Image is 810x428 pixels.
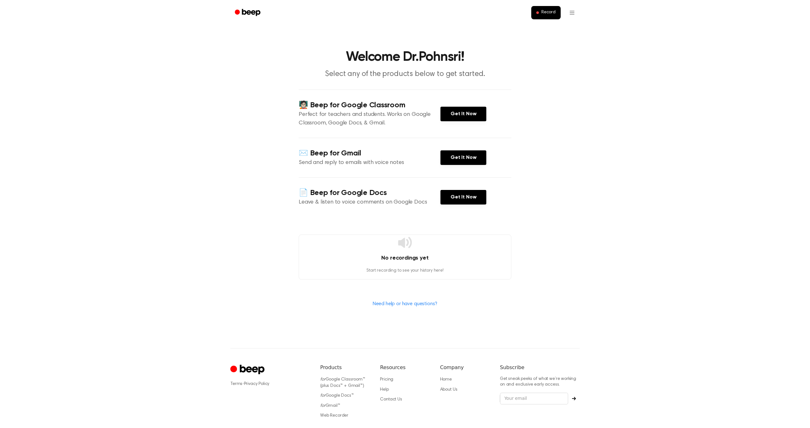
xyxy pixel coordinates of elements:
h4: 🧑🏻‍🏫 Beep for Google Classroom [299,100,440,110]
span: Record [541,10,556,16]
h6: Subscribe [500,364,580,371]
button: Subscribe [568,397,580,400]
i: for [320,393,326,398]
div: · [230,381,310,387]
a: Web Recorder [320,413,348,418]
i: for [320,377,326,382]
a: Privacy Policy [244,382,270,386]
a: Help [380,387,389,392]
p: Get sneak peeks of what we’re working on and exclusive early access. [500,376,580,387]
i: for [320,404,326,408]
h6: Company [440,364,490,371]
h6: Products [320,364,370,371]
a: forGmail™ [320,404,340,408]
h1: Welcome Dr.Pohnsri! [243,51,567,64]
a: Terms [230,382,242,386]
p: Start recording to see your history here! [299,267,511,274]
a: About Us [440,387,458,392]
a: Need help or have questions? [373,301,438,306]
a: Get It Now [440,150,486,165]
a: Cruip [230,364,266,376]
h4: 📄 Beep for Google Docs [299,188,440,198]
a: Home [440,377,452,382]
input: Your email [500,393,568,405]
a: Pricing [380,377,393,382]
a: forGoogle Docs™ [320,393,354,398]
button: Record [531,6,561,19]
a: forGoogle Classroom™ (plus Docs™ + Gmail™) [320,377,365,388]
h6: Resources [380,364,430,371]
a: Contact Us [380,397,402,402]
p: Select any of the products below to get started. [283,69,526,79]
button: Open menu [564,5,580,20]
p: Perfect for teachers and students. Works on Google Classroom, Google Docs, & Gmail. [299,110,440,128]
h4: No recordings yet [299,254,511,262]
a: Get It Now [440,190,486,205]
p: Leave & listen to voice comments on Google Docs [299,198,440,207]
p: Send and reply to emails with voice notes [299,159,440,167]
h4: ✉️ Beep for Gmail [299,148,440,159]
a: Get It Now [440,107,486,121]
a: Beep [230,7,266,19]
